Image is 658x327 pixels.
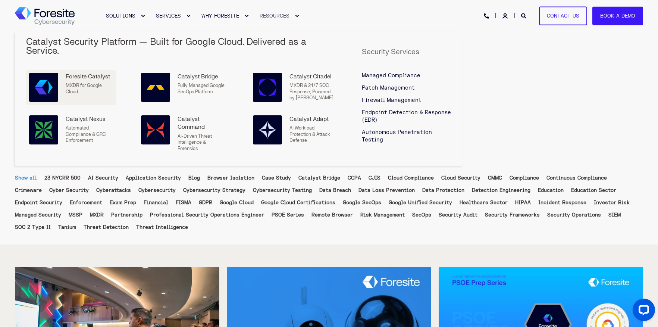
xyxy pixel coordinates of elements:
[289,73,336,81] div: Catalyst Citadel
[147,78,164,96] img: Catalyst Bridge
[35,78,53,96] img: Foresite Catalyst
[362,49,451,56] h5: Security Services
[88,175,118,181] a: AI Security
[96,187,131,193] a: Cyberattacks
[358,187,415,193] a: Data Loss Prevention
[343,200,381,206] a: Google SecOps
[178,82,225,95] p: Fully Managed Google SecOps Platform
[250,70,339,105] a: Catalyst Citadel, Powered by Google SecOps Catalyst CitadelMXDR & 24/7 SOC Response, Powered by [...
[538,187,564,193] a: Education
[260,13,289,19] span: RESOURCES
[362,109,451,123] span: Endpoint Detection & Response (EDR)
[90,212,104,218] a: MXDR
[258,78,276,96] img: Catalyst Citadel, Powered by Google SecOps
[311,212,353,218] a: Remote Browser
[521,12,528,19] a: Open Search
[592,6,643,25] a: Book a Demo
[26,38,339,56] h5: Catalyst Security Platform — Built for Google Cloud. Delivered as a Service.
[546,175,607,181] a: Continuous Compliance
[106,13,135,19] span: SOLUTIONS
[362,97,422,103] span: Firewall Management
[362,72,420,79] span: Managed Compliance
[547,212,601,218] a: Security Operations
[253,187,312,193] a: Cybersecurity Testing
[44,175,81,181] a: 23 NYCRR 500
[183,187,245,193] a: Cybersecurity Strategy
[298,175,340,181] a: Catalyst Bridge
[58,224,76,230] a: Tanium
[66,125,113,144] p: Automated Compliance & GRC Enforcement
[362,129,432,143] span: Autonomous Penetration Testing
[460,200,508,206] a: Healthcare Sector
[176,200,191,206] a: FISMA
[35,121,53,139] img: Catalyst Nexus, Powered by Security Command Center Enterprise
[69,212,82,218] a: MSSP
[571,187,616,193] a: Education Sector
[439,212,477,218] a: Security Audit
[150,212,264,218] a: Professional Security Operations Engineer
[178,115,225,131] div: Catalyst Command
[472,187,530,193] a: Detection Engineering
[261,200,335,206] a: Google Cloud Certifications
[66,82,102,95] span: MXDR for Google Cloud
[389,200,452,206] a: Google Unified Security
[244,14,249,18] div: Expand WHY FORESITE
[220,200,254,206] a: Google Cloud
[147,121,164,139] img: Catalyst Command
[488,175,502,181] a: CMMC
[289,125,336,144] p: AI Workload Protection & Attack Defense
[186,14,191,18] div: Expand SERVICES
[138,187,176,193] a: Cybersecurity
[369,175,380,181] a: CJIS
[178,133,225,152] p: AI-Driven Threat Intelligence & Forensics
[289,115,336,123] div: Catalyst Adapt
[485,212,540,218] a: Security Frameworks
[15,200,62,206] a: Endpoint Security
[84,224,129,230] a: Threat Detection
[66,115,113,123] div: Catalyst Nexus
[539,6,587,25] a: Contact Us
[138,112,228,155] a: Catalyst Command Catalyst CommandAI-Driven Threat Intelligence & Forensics
[272,212,304,218] a: PSOE Series
[412,212,431,218] a: SecOps
[250,112,339,147] a: Catalyst Adapt, Powered by Model Armor Catalyst AdaptAI Workload Protection & Attack Defense
[388,175,434,181] a: Cloud Compliance
[289,82,333,101] span: MXDR & 24/7 SOC Response, Powered by [PERSON_NAME]
[262,175,291,181] a: Case Study
[422,187,464,193] a: Data Protection
[515,200,531,206] a: HIPAA
[110,200,136,206] a: Exam Prep
[319,187,351,193] a: Data Breach
[15,224,51,230] a: SOC 2 Type II
[608,212,621,218] a: SIEM
[348,175,361,181] a: CCPA
[15,175,37,181] a: Show all
[538,200,586,206] a: Incident Response
[141,14,145,18] div: Expand SOLUTIONS
[201,13,239,19] span: WHY FORESITE
[295,14,299,18] div: Expand RESOURCES
[188,175,200,181] a: Blog
[26,70,116,105] a: Foresite Catalyst Foresite CatalystMXDR for Google Cloud
[15,187,42,193] a: Crimeware
[207,175,254,181] a: Browser Isolation
[66,73,113,81] div: Foresite Catalyst
[627,296,658,327] iframe: LiveChat chat widget
[70,200,102,206] a: Enforcement
[15,7,75,25] img: Foresite logo, a hexagon shape of blues with a directional arrow to the right hand side, and the ...
[49,187,89,193] a: Cyber Security
[138,70,228,105] a: Catalyst Bridge Catalyst BridgeFully Managed Google SecOps Platform
[502,12,509,19] a: Login
[360,212,405,218] a: Risk Management
[15,7,75,25] a: Back to Home
[15,212,61,218] a: Managed Security
[144,200,168,206] a: Financial
[362,85,415,91] span: Patch Management
[136,224,188,230] a: Threat Intelligence
[441,175,480,181] a: Cloud Security
[126,175,181,181] a: Application Security
[510,175,539,181] a: Compliance
[199,200,212,206] a: GDPR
